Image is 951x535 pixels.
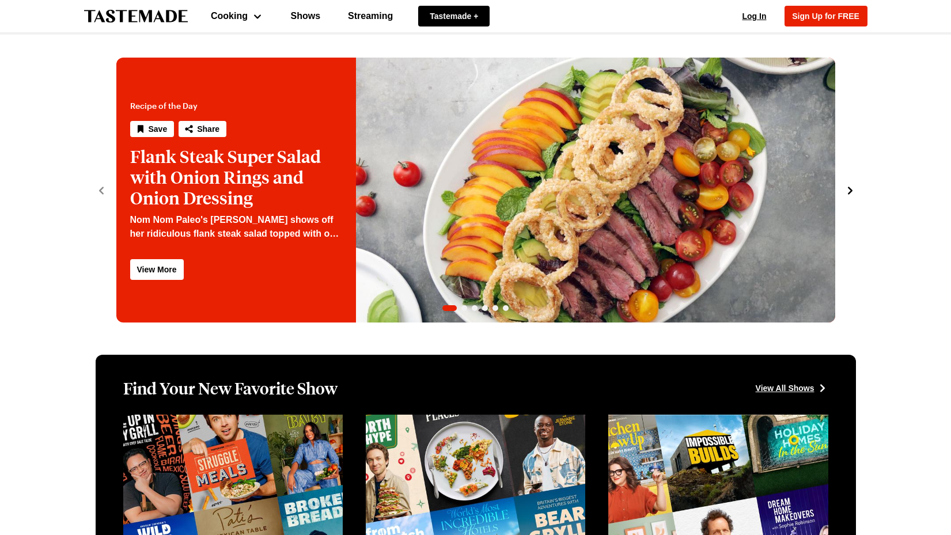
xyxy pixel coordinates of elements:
[503,305,509,311] span: Go to slide 6
[211,11,248,21] span: Cooking
[366,416,521,426] a: View full content for [object Object]
[123,416,278,426] a: View full content for [object Object]
[785,6,867,26] button: Sign Up for FREE
[149,123,168,135] span: Save
[792,12,859,21] span: Sign Up for FREE
[756,382,814,394] span: View All Shows
[461,305,467,311] span: Go to slide 2
[756,382,828,394] a: View All Shows
[608,416,763,426] a: View full content for [object Object]
[137,264,177,276] span: View More
[742,12,767,21] span: Log In
[96,183,107,197] button: navigate to previous item
[844,183,856,197] button: navigate to next item
[492,305,498,311] span: Go to slide 5
[732,10,778,22] button: Log In
[418,6,490,26] a: Tastemade +
[211,2,263,30] button: Cooking
[84,10,188,23] a: To Tastemade Home Page
[197,123,219,135] span: Share
[179,121,226,137] button: Share
[123,378,338,399] h1: Find Your New Favorite Show
[442,305,457,311] span: Go to slide 1
[130,259,184,280] a: View More
[430,10,478,22] span: Tastemade +
[472,305,478,311] span: Go to slide 3
[116,58,835,322] div: 1 / 6
[130,121,175,137] button: Save recipe
[482,305,488,311] span: Go to slide 4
